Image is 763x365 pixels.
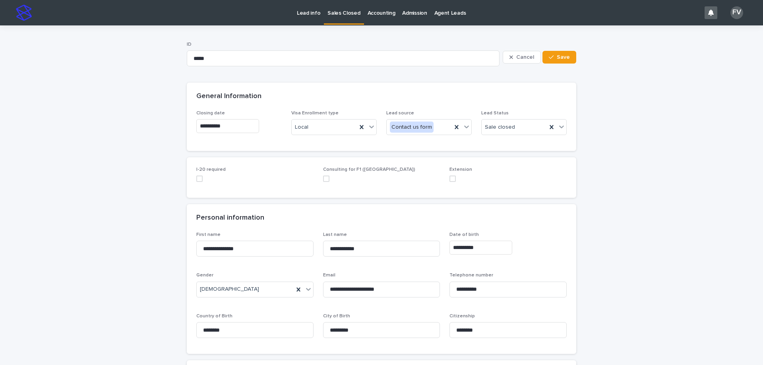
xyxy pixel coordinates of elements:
span: Gender [196,273,213,278]
span: Email [323,273,335,278]
img: stacker-logo-s-only.png [16,5,32,21]
span: [DEMOGRAPHIC_DATA] [200,285,259,294]
span: City of Birth [323,314,350,319]
span: Visa Enrollment type [291,111,339,116]
h2: General Information [196,92,261,101]
span: Citizenship [449,314,475,319]
span: Extension [449,167,472,172]
span: Save [557,54,570,60]
span: Lead source [386,111,414,116]
span: Last name [323,232,347,237]
button: Save [542,51,576,64]
span: Lead Status [481,111,509,116]
span: First name [196,232,221,237]
span: Closing date [196,111,225,116]
span: Date of birth [449,232,479,237]
span: Sale closed [485,123,515,131]
span: Local [295,123,308,131]
span: Telephone number [449,273,493,278]
span: I-20 required [196,167,226,172]
span: Country of Birth [196,314,232,319]
span: ID [187,42,192,47]
h2: Personal information [196,214,264,222]
button: Cancel [503,51,541,64]
div: FV [730,6,743,19]
span: Consulting for F1 ([GEOGRAPHIC_DATA]) [323,167,415,172]
span: Cancel [516,54,534,60]
div: Contact us form [390,122,434,133]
